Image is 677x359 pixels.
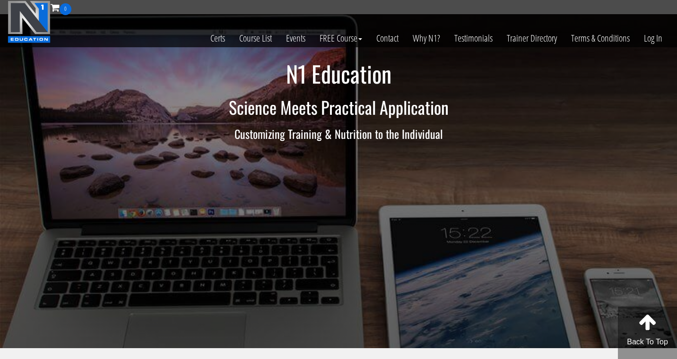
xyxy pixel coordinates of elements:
[62,61,615,86] h1: N1 Education
[564,15,637,61] a: Terms & Conditions
[406,15,447,61] a: Why N1?
[51,1,71,14] a: 0
[62,128,615,140] h3: Customizing Training & Nutrition to the Individual
[279,15,312,61] a: Events
[500,15,564,61] a: Trainer Directory
[203,15,232,61] a: Certs
[369,15,406,61] a: Contact
[232,15,279,61] a: Course List
[62,98,615,117] h2: Science Meets Practical Application
[637,15,669,61] a: Log In
[60,3,71,15] span: 0
[312,15,369,61] a: FREE Course
[8,0,51,43] img: n1-education
[447,15,500,61] a: Testimonials
[618,336,677,348] p: Back To Top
